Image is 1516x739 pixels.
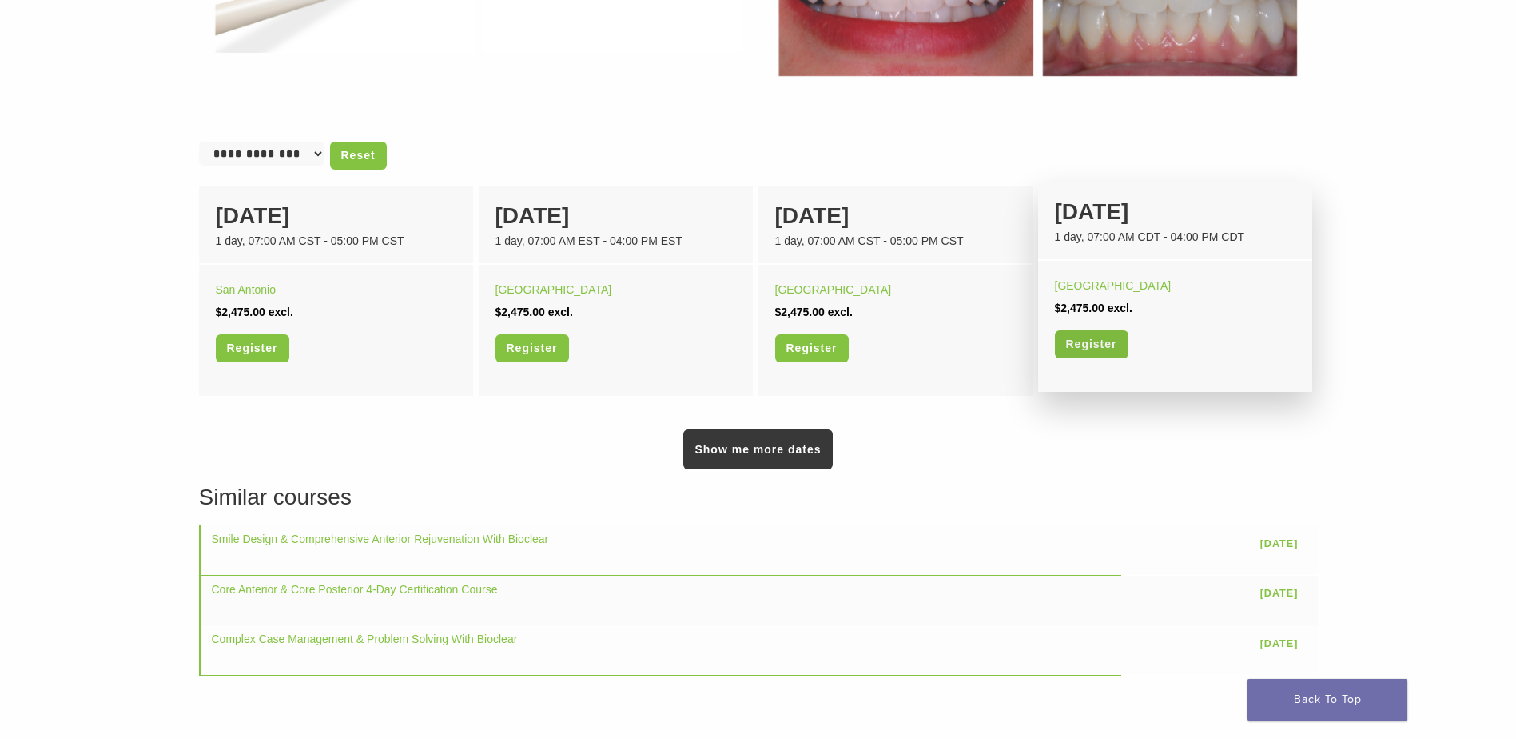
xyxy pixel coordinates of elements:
[216,283,277,296] a: San Antonio
[1055,229,1295,246] div: 1 day, 07:00 AM CDT - 04:00 PM CDT
[1247,679,1407,721] a: Back To Top
[1252,531,1307,556] a: [DATE]
[1252,631,1307,656] a: [DATE]
[216,334,289,362] a: Register
[775,199,1016,233] div: [DATE]
[1108,302,1132,314] span: excl.
[1055,302,1104,314] span: $2,475.00
[1252,581,1307,606] a: [DATE]
[775,233,1016,250] div: 1 day, 07:00 AM CST - 05:00 PM CST
[216,199,456,233] div: [DATE]
[495,199,736,233] div: [DATE]
[495,334,569,362] a: Register
[216,306,265,318] span: $2,475.00
[775,334,849,362] a: Register
[212,633,518,645] a: Complex Case Management & Problem Solving With Bioclear
[495,306,545,318] span: $2,475.00
[269,306,293,318] span: excl.
[548,306,573,318] span: excl.
[495,283,612,296] a: [GEOGRAPHIC_DATA]
[775,283,892,296] a: [GEOGRAPHIC_DATA]
[1055,279,1172,292] a: [GEOGRAPHIC_DATA]
[775,306,825,318] span: $2,475.00
[1055,330,1128,358] a: Register
[216,233,456,250] div: 1 day, 07:00 AM CST - 05:00 PM CST
[212,533,549,545] a: Smile Design & Comprehensive Anterior Rejuvenation With Bioclear
[212,583,498,596] a: Core Anterior & Core Posterior 4-Day Certification Course
[1055,195,1295,229] div: [DATE]
[330,142,387,170] a: Reset
[683,429,832,469] a: Show me more dates
[828,306,853,318] span: excl.
[495,233,736,250] div: 1 day, 07:00 AM EST - 04:00 PM EST
[199,481,1318,514] h3: Similar courses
